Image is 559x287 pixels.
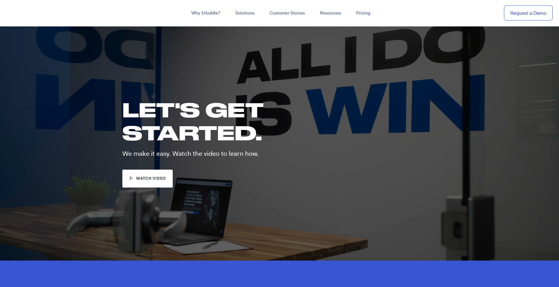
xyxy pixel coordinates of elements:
a: Request a Demo [504,5,553,21]
h1: LET'S GET STARTED. [122,98,329,144]
p: We make it easy. Watch the video to learn how. [122,150,339,157]
a: Customer Stories [262,8,312,19]
a: Resources [312,8,349,19]
span: watch video [136,176,166,182]
a: Pricing [349,8,378,19]
a: Why 1Huddle? [184,8,228,19]
a: Solutions [228,8,262,19]
img: ... [6,7,51,19]
a: watch video [122,170,173,188]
